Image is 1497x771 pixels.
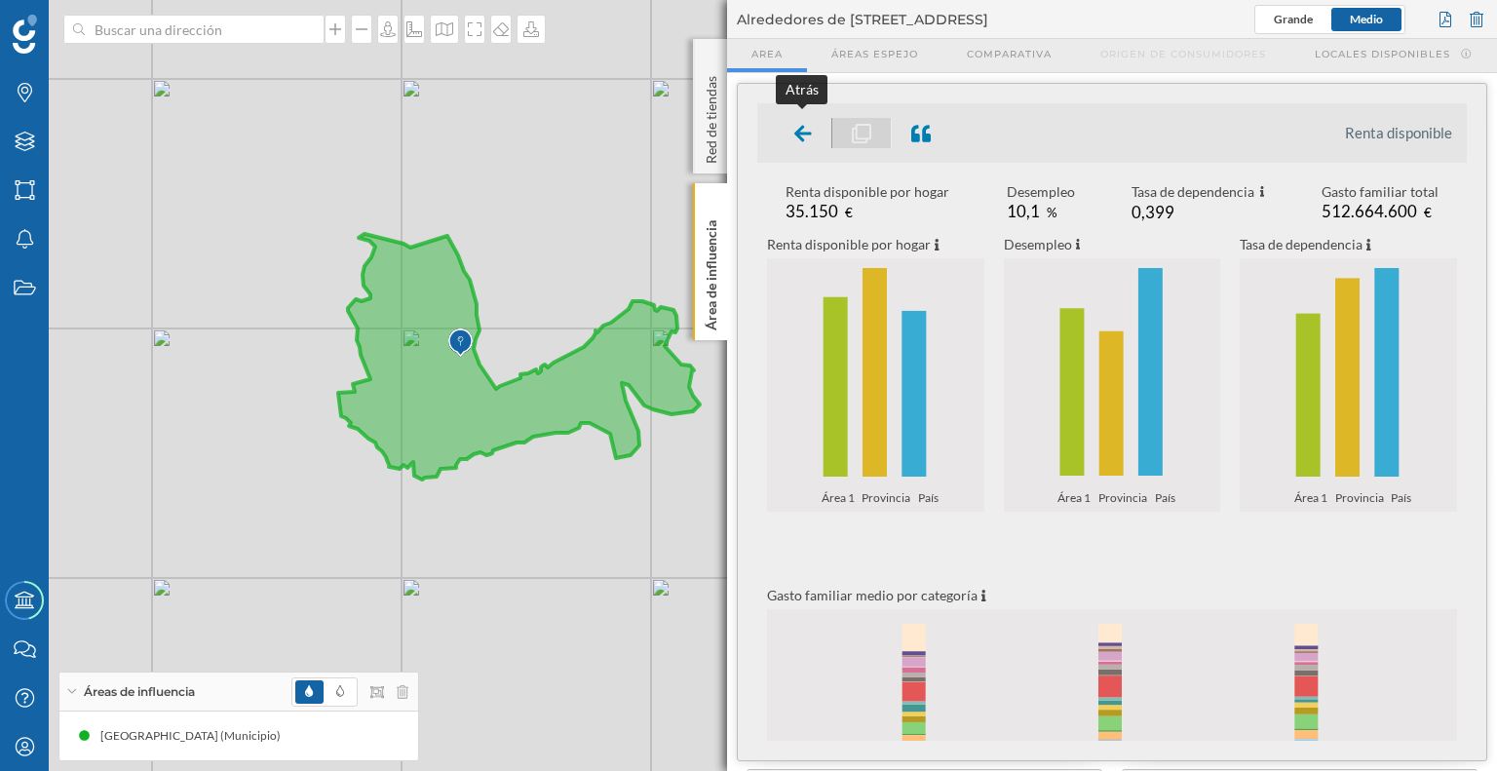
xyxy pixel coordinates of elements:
[862,488,916,512] span: Provincia
[1424,205,1432,220] span: €
[1132,202,1174,222] span: 0,399
[39,14,108,31] span: Soporte
[1335,488,1390,512] span: Provincia
[1240,235,1363,254] p: Tasa de dependencia
[786,201,838,221] span: 35.150
[1100,47,1266,61] span: Origen de consumidores
[845,205,853,220] span: €
[1007,201,1040,221] span: 10,1
[1322,201,1417,221] span: 512.664.600
[822,488,861,512] span: Área 1
[13,15,37,54] img: Geoblink Logo
[1007,182,1075,202] div: Desempleo
[100,726,290,746] div: [GEOGRAPHIC_DATA] (Municipio)
[84,683,195,701] span: Áreas de influencia
[1391,488,1417,512] span: País
[967,47,1052,61] span: Comparativa
[751,47,783,61] span: Area
[1350,12,1383,26] span: Medio
[1315,47,1450,61] span: Locales disponibles
[702,212,721,330] p: Área de influencia
[786,80,818,99] div: Atrás
[831,47,918,61] span: Áreas espejo
[1057,488,1096,512] span: Área 1
[1294,488,1333,512] span: Área 1
[1132,182,1265,203] div: Tasa de dependencia
[1047,205,1057,220] span: %
[1155,488,1181,512] span: País
[767,586,978,605] p: Gasto familiar medio por categoría
[448,324,473,363] img: Marker
[1274,12,1313,26] span: Grande
[1004,235,1072,254] p: Desempleo
[737,10,988,29] span: Alrededores de [STREET_ADDRESS]
[1098,488,1153,512] span: Provincia
[1345,123,1452,142] li: Renta disponible
[786,182,949,202] div: Renta disponible por hogar
[1322,182,1439,202] div: Gasto familiar total
[702,68,721,164] p: Red de tiendas
[767,235,931,254] p: Renta disponible por hogar
[918,488,944,512] span: País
